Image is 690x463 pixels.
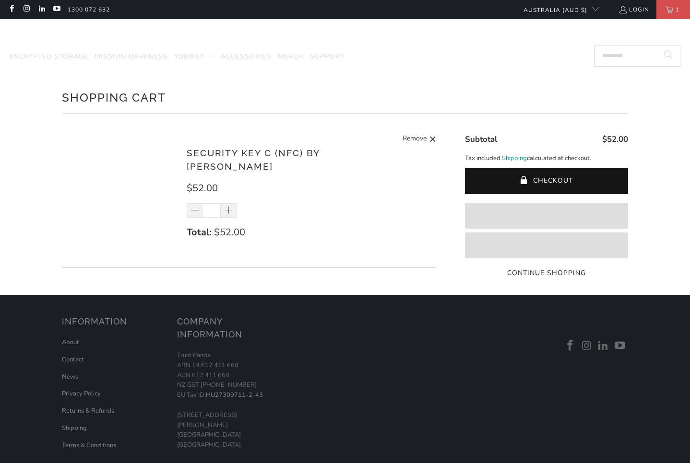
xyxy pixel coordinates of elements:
button: Search [656,46,680,67]
a: Privacy Policy [62,389,101,398]
span: Encrypted Storage [10,52,88,61]
span: Remove [403,133,427,145]
strong: Total: [187,226,212,239]
button: Checkout [465,168,628,194]
summary: YubiKey [174,46,214,68]
a: Trust Panda Australia on Facebook [7,6,15,13]
img: Security Key C (NFC) by Yubico [62,138,177,253]
a: Shipping [502,153,527,163]
a: Encrypted Storage [10,46,88,68]
h1: Shopping Cart [62,87,628,106]
span: Merch [278,52,304,61]
span: Mission Darkness [95,52,168,61]
a: Continue Shopping [465,268,628,278]
a: Trust Panda Australia on Instagram [580,340,594,352]
a: Trust Panda Australia on LinkedIn [37,6,46,13]
nav: Translation missing: en.navigation.header.main_nav [10,46,345,68]
a: HU27309711-2-43 [206,391,263,399]
img: Trust Panda Australia [296,24,394,44]
a: Security Key C (NFC) by [PERSON_NAME] [187,148,320,172]
span: $52.00 [187,182,218,195]
input: Search... [594,46,680,67]
a: About [62,338,79,347]
a: News [62,372,78,381]
a: Accessories [221,46,272,68]
a: Trust Panda Australia on YouTube [613,340,627,352]
p: Trust Panda ABN 14 612 411 668 ACN 612 411 668 NZ GST [PHONE_NUMBER] EU Tax ID: [STREET_ADDRESS][... [177,350,283,450]
a: Trust Panda Australia on LinkedIn [596,340,611,352]
a: Login [619,4,649,15]
a: Contact [62,355,84,364]
p: Tax included. calculated at checkout. [465,153,628,163]
a: Merch [278,46,304,68]
span: Subtotal [465,134,497,145]
a: 1300 072 632 [68,4,110,15]
a: Shipping [62,424,87,432]
span: $52.00 [602,134,628,145]
a: Support [310,46,345,68]
span: YubiKey [174,52,204,61]
a: Trust Panda Australia on Facebook [563,340,577,352]
a: Remove [403,133,436,145]
a: Terms & Conditions [62,441,116,450]
a: Returns & Refunds [62,406,114,415]
a: Mission Darkness [95,46,168,68]
a: Trust Panda Australia on Instagram [22,6,30,13]
span: Accessories [221,52,272,61]
span: $52.00 [214,226,245,239]
span: Support [310,52,345,61]
a: Trust Panda Australia on YouTube [52,6,60,13]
